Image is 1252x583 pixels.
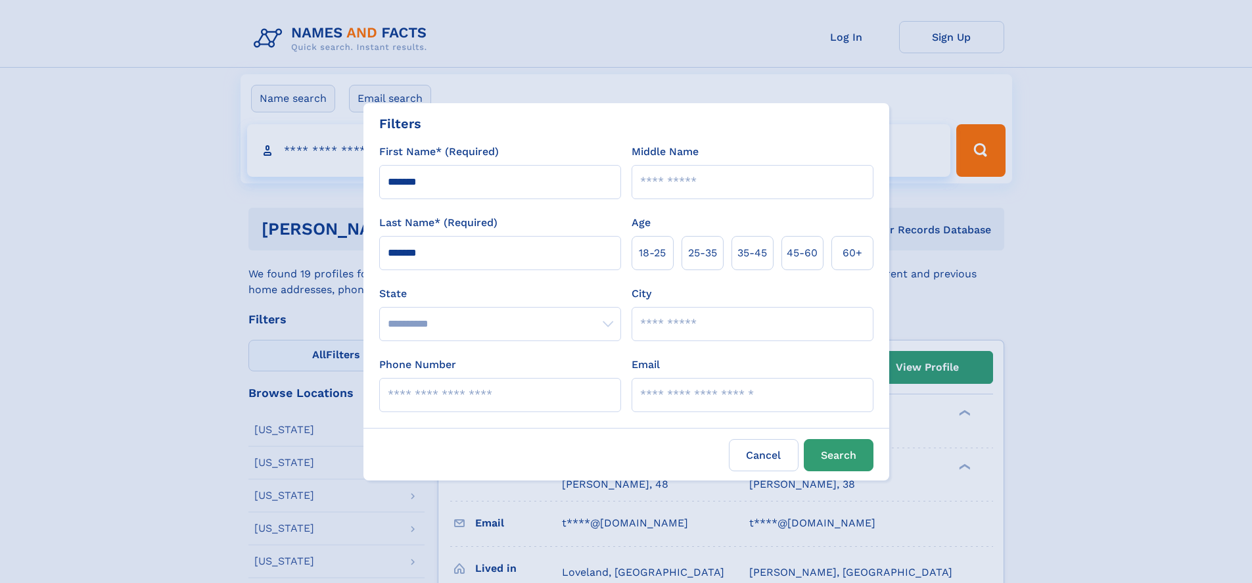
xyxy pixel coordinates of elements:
[379,215,498,231] label: Last Name* (Required)
[737,245,767,261] span: 35‑45
[379,286,621,302] label: State
[379,114,421,133] div: Filters
[632,144,699,160] label: Middle Name
[729,439,799,471] label: Cancel
[379,357,456,373] label: Phone Number
[843,245,862,261] span: 60+
[632,357,660,373] label: Email
[632,215,651,231] label: Age
[804,439,873,471] button: Search
[787,245,818,261] span: 45‑60
[632,286,651,302] label: City
[688,245,717,261] span: 25‑35
[379,144,499,160] label: First Name* (Required)
[639,245,666,261] span: 18‑25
